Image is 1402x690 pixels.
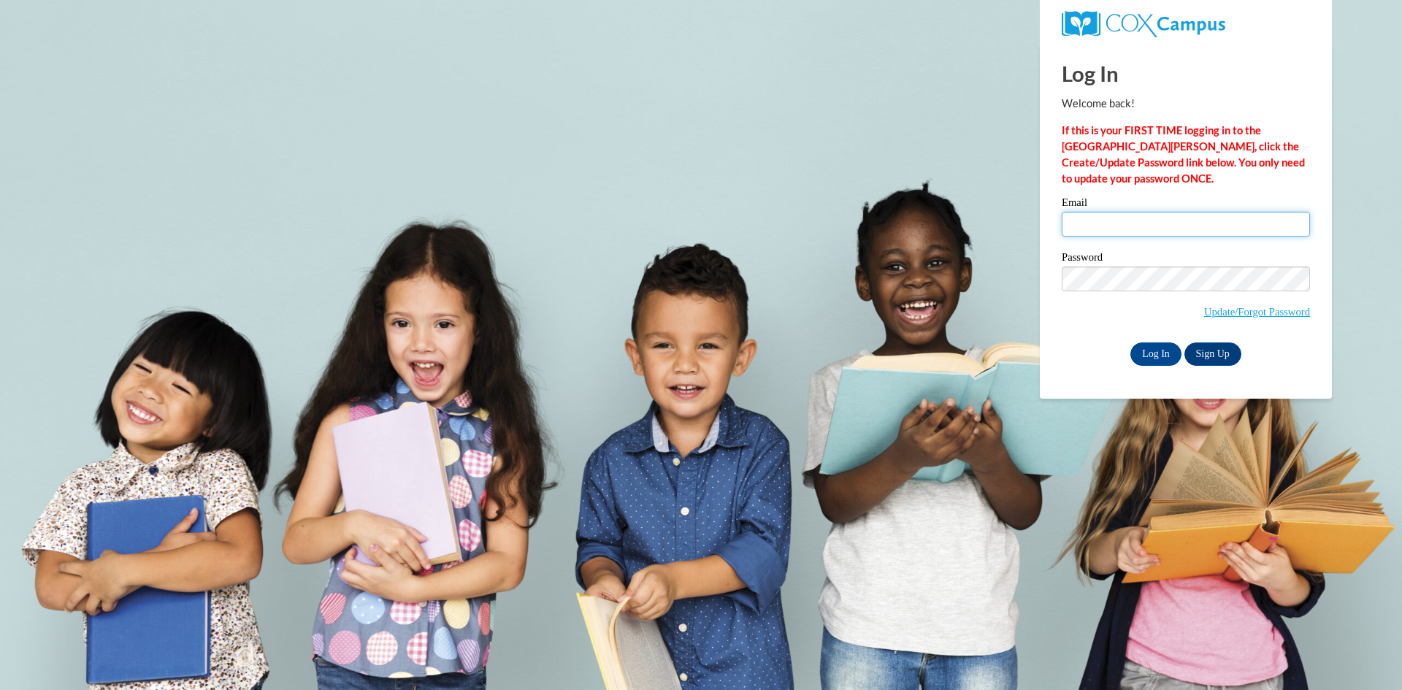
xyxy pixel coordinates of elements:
input: Log In [1130,342,1181,366]
label: Password [1062,252,1310,267]
h1: Log In [1062,58,1310,88]
strong: If this is your FIRST TIME logging in to the [GEOGRAPHIC_DATA][PERSON_NAME], click the Create/Upd... [1062,124,1305,185]
p: Welcome back! [1062,96,1310,112]
a: Sign Up [1184,342,1241,366]
a: Update/Forgot Password [1204,306,1310,318]
a: COX Campus [1062,11,1310,37]
img: COX Campus [1062,11,1225,37]
label: Email [1062,197,1310,212]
